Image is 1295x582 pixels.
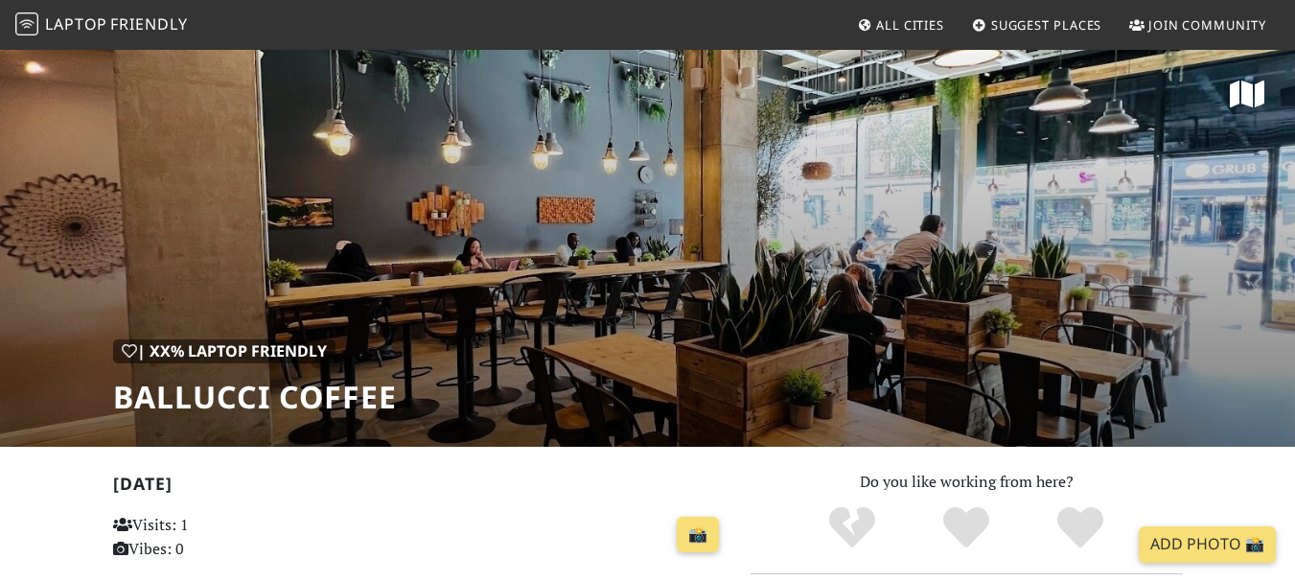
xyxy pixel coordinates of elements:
[910,504,1024,552] div: Yes
[110,13,187,35] span: Friendly
[991,16,1102,34] span: Suggest Places
[113,379,397,415] h1: Ballucci Coffee
[1122,8,1274,42] a: Join Community
[876,16,944,34] span: All Cities
[45,13,107,35] span: Laptop
[113,513,303,562] p: Visits: 1 Vibes: 0
[15,9,188,42] a: LaptopFriendly LaptopFriendly
[677,517,719,553] a: 📸
[113,339,335,364] div: | XX% Laptop Friendly
[964,8,1110,42] a: Suggest Places
[796,504,910,552] div: No
[113,474,728,501] h2: [DATE]
[1148,16,1266,34] span: Join Community
[15,12,38,35] img: LaptopFriendly
[751,470,1183,495] p: Do you like working from here?
[1139,526,1276,563] a: Add Photo 📸
[1023,504,1137,552] div: Definitely!
[849,8,952,42] a: All Cities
